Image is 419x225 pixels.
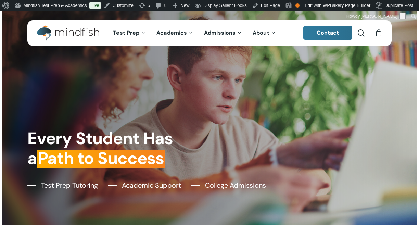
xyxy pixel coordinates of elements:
[27,128,206,168] h1: Every Student Has a
[151,30,199,36] a: Academics
[113,29,139,36] span: Test Prep
[27,180,98,190] a: Test Prep Tutoring
[361,14,397,19] span: [PERSON_NAME]
[295,3,300,8] div: OK
[303,26,353,40] a: Contact
[253,29,269,36] span: About
[108,30,151,36] a: Test Prep
[37,147,165,169] em: Path to Success
[89,2,101,9] a: Live
[156,29,187,36] span: Academics
[204,29,236,36] span: Admissions
[108,20,281,46] nav: Main Menu
[122,180,181,190] span: Academic Support
[41,180,98,190] span: Test Prep Tutoring
[27,20,392,46] header: Main Menu
[205,180,266,190] span: College Admissions
[247,30,281,36] a: About
[344,11,408,22] a: Howdy,
[191,180,266,190] a: College Admissions
[108,180,181,190] a: Academic Support
[199,30,247,36] a: Admissions
[317,29,339,36] span: Contact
